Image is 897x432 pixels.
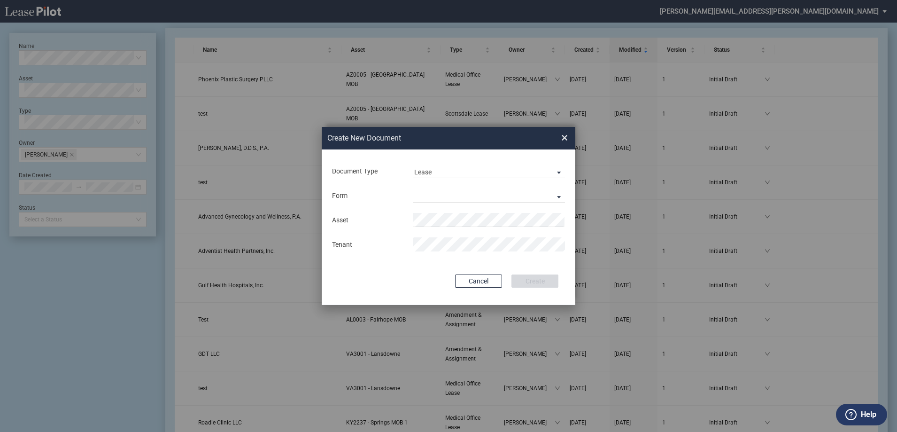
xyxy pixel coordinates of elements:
[455,275,502,288] button: Cancel
[326,216,408,225] div: Asset
[327,133,527,143] h2: Create New Document
[861,408,876,421] label: Help
[413,189,565,203] md-select: Lease Form
[511,275,558,288] button: Create
[561,130,568,145] span: ×
[322,127,575,306] md-dialog: Create New ...
[414,168,432,176] div: Lease
[326,240,408,250] div: Tenant
[326,167,408,176] div: Document Type
[413,164,565,178] md-select: Document Type: Lease
[326,191,408,201] div: Form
